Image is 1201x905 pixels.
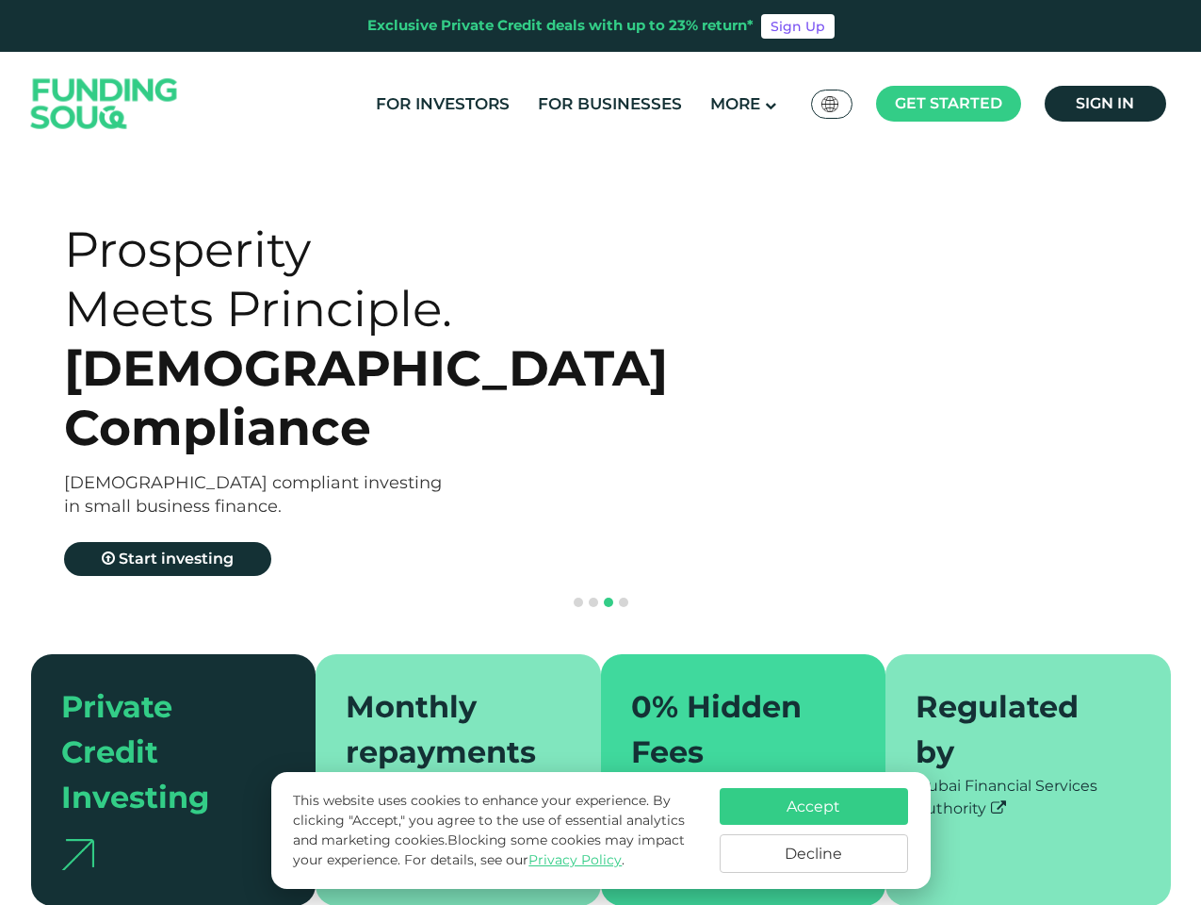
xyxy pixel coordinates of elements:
[710,94,760,113] span: More
[64,220,634,279] div: Prosperity
[601,595,616,610] button: navigation
[293,831,685,868] span: Blocking some cookies may impact your experience.
[64,542,271,576] a: Start investing
[1076,94,1134,112] span: Sign in
[916,684,1118,775] div: Regulated by
[895,94,1002,112] span: Get started
[821,96,838,112] img: SA Flag
[12,57,197,152] img: Logo
[367,15,754,37] div: Exclusive Private Credit deals with up to 23% return*
[64,338,634,457] div: [DEMOGRAPHIC_DATA] Compliance
[528,851,622,868] a: Privacy Policy
[571,595,586,610] button: navigation
[720,834,908,873] button: Decline
[720,788,908,825] button: Accept
[346,684,548,775] div: Monthly repayments
[916,775,1141,820] div: Dubai Financial Services Authority
[1045,86,1166,122] a: Sign in
[533,89,687,120] a: For Businesses
[64,471,634,495] div: [DEMOGRAPHIC_DATA] compliant investing
[586,595,601,610] button: navigation
[293,791,700,870] p: This website uses cookies to enhance your experience. By clicking "Accept," you agree to the use ...
[64,279,634,338] div: Meets Principle.
[61,839,94,870] img: arrow
[64,495,634,518] div: in small business finance.
[404,851,625,868] span: For details, see our .
[371,89,514,120] a: For Investors
[119,550,234,568] span: Start investing
[631,684,834,775] div: 0% Hidden Fees
[761,14,835,39] a: Sign Up
[61,684,264,820] div: Private Credit Investing
[616,595,631,610] button: navigation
